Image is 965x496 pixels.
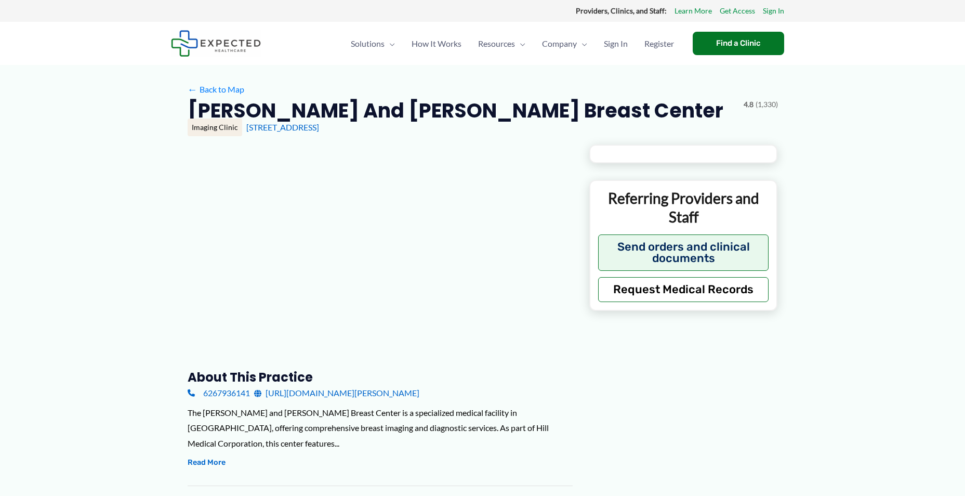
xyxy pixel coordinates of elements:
[636,25,682,62] a: Register
[254,385,419,401] a: [URL][DOMAIN_NAME][PERSON_NAME]
[534,25,596,62] a: CompanyMenu Toggle
[515,25,525,62] span: Menu Toggle
[188,98,723,123] h2: [PERSON_NAME] and [PERSON_NAME] Breast Center
[644,25,674,62] span: Register
[604,25,628,62] span: Sign In
[351,25,385,62] span: Solutions
[188,82,244,97] a: ←Back to Map
[188,84,197,94] span: ←
[763,4,784,18] a: Sign In
[385,25,395,62] span: Menu Toggle
[403,25,470,62] a: How It Works
[470,25,534,62] a: ResourcesMenu Toggle
[188,369,573,385] h3: About this practice
[693,32,784,55] a: Find a Clinic
[188,405,573,451] div: The [PERSON_NAME] and [PERSON_NAME] Breast Center is a specialized medical facility in [GEOGRAPHI...
[756,98,778,111] span: (1,330)
[188,385,250,401] a: 6267936141
[598,234,769,271] button: Send orders and clinical documents
[478,25,515,62] span: Resources
[542,25,577,62] span: Company
[675,4,712,18] a: Learn More
[342,25,403,62] a: SolutionsMenu Toggle
[342,25,682,62] nav: Primary Site Navigation
[577,25,587,62] span: Menu Toggle
[744,98,754,111] span: 4.8
[598,189,769,227] p: Referring Providers and Staff
[576,6,667,15] strong: Providers, Clinics, and Staff:
[596,25,636,62] a: Sign In
[412,25,461,62] span: How It Works
[598,277,769,302] button: Request Medical Records
[246,122,319,132] a: [STREET_ADDRESS]
[171,30,261,57] img: Expected Healthcare Logo - side, dark font, small
[720,4,755,18] a: Get Access
[188,119,242,136] div: Imaging Clinic
[188,456,226,469] button: Read More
